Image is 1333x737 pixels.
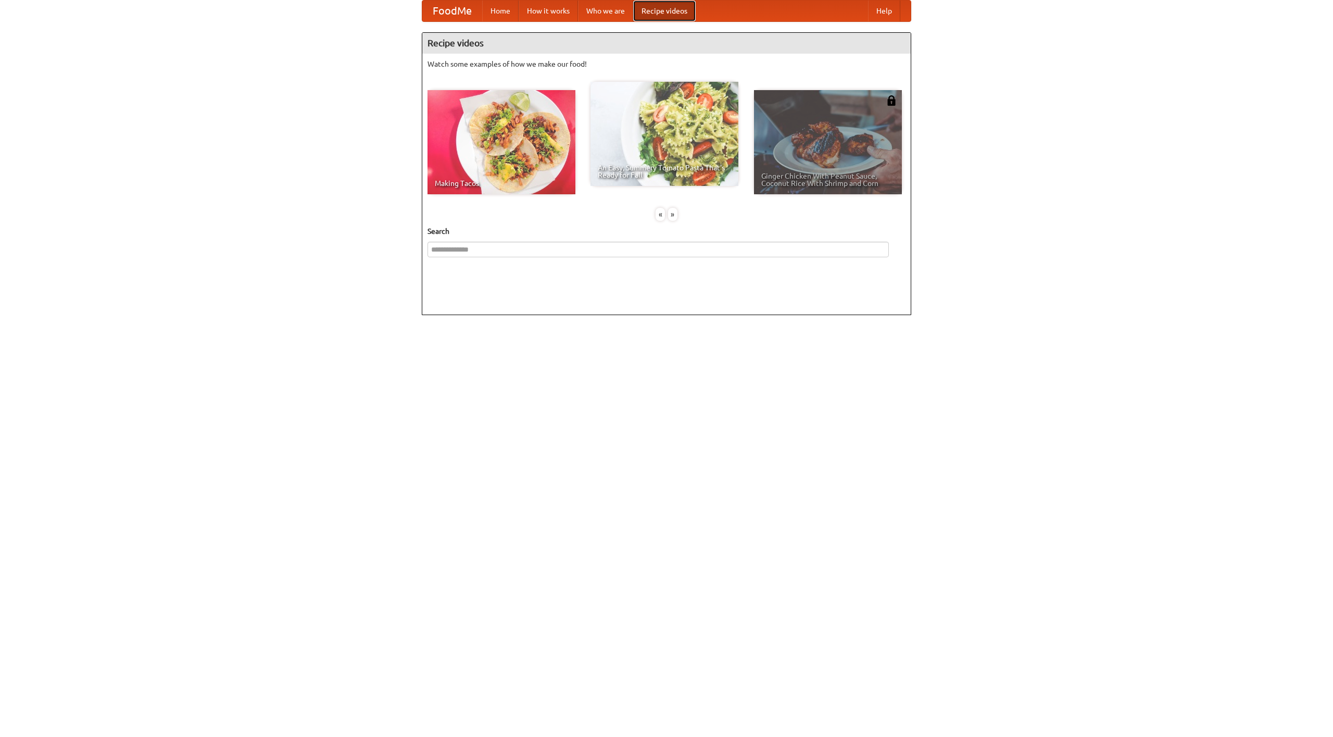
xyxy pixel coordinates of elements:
a: FoodMe [422,1,482,21]
h5: Search [427,226,906,236]
a: Making Tacos [427,90,575,194]
a: Help [868,1,900,21]
a: Home [482,1,519,21]
h4: Recipe videos [422,33,911,54]
img: 483408.png [886,95,897,106]
div: « [656,208,665,221]
a: Recipe videos [633,1,696,21]
p: Watch some examples of how we make our food! [427,59,906,69]
a: Who we are [578,1,633,21]
a: An Easy, Summery Tomato Pasta That's Ready for Fall [590,82,738,186]
span: Making Tacos [435,180,568,187]
span: An Easy, Summery Tomato Pasta That's Ready for Fall [598,164,731,179]
a: How it works [519,1,578,21]
div: » [668,208,677,221]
